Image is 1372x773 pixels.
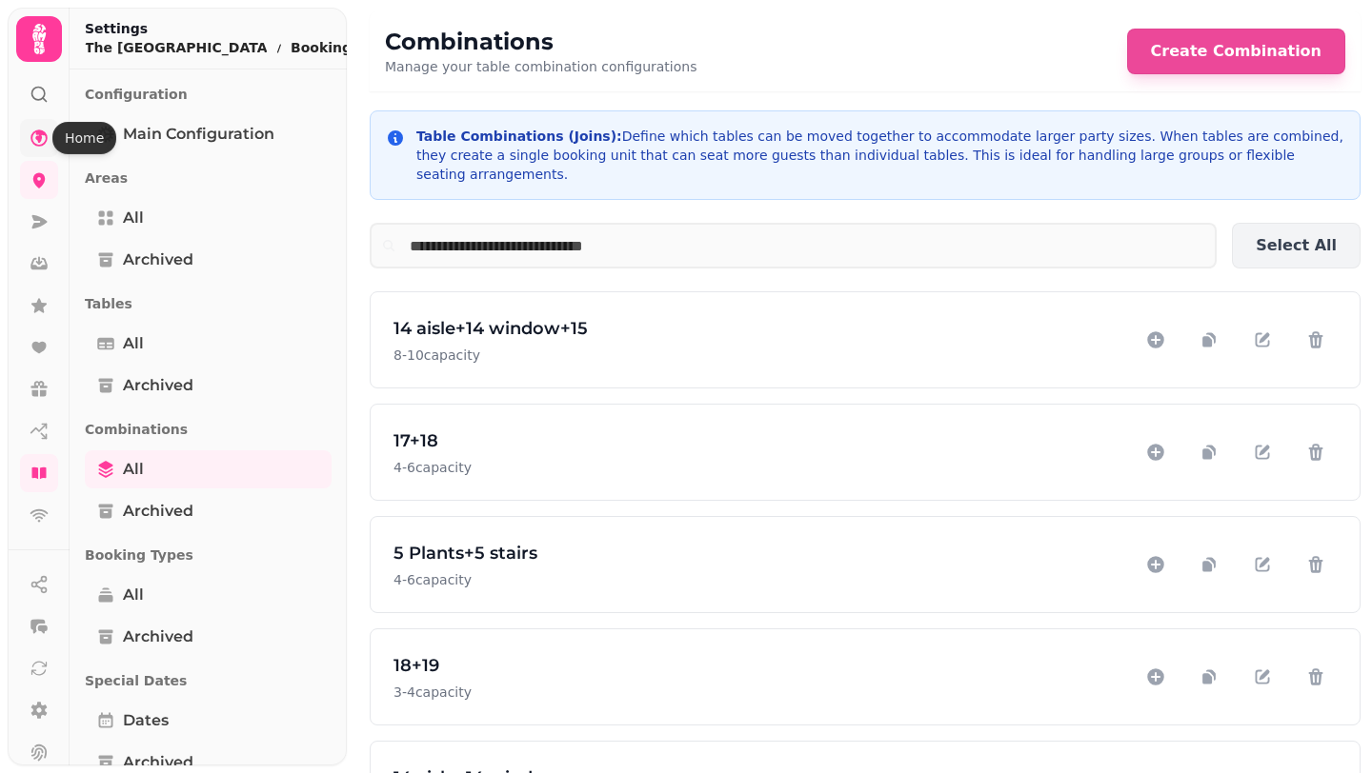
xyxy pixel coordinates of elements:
h3: 5 Plants+5 stairs [393,540,537,566]
p: Booking Types [85,538,332,572]
span: Archived [123,500,193,523]
h2: Settings [85,19,374,38]
a: All [85,199,332,237]
span: 3 - 4 capacity [393,683,472,702]
button: Generate extra combinations [1135,431,1177,473]
p: Areas [85,161,332,195]
a: Archived [85,492,332,530]
span: 4 - 6 capacity [393,570,472,589]
span: Archived [123,374,193,397]
span: Select All [1256,238,1337,253]
span: Archived [123,248,193,271]
p: The [GEOGRAPHIC_DATA] [85,38,268,57]
button: Generate extra combinations [1135,544,1177,585]
span: Archived [123,625,193,648]
p: Tables [85,287,332,321]
p: Special Dates [85,664,332,698]
h3: 17+18 [393,427,472,454]
div: Home [52,122,116,154]
a: Archived [85,241,332,279]
div: Define which tables can be moved together to accommodate larger party sizes. When tables are comb... [416,127,1344,184]
a: Dates [85,702,332,740]
a: All [85,576,332,614]
button: Generate extra combinations [1135,656,1177,698]
p: Combinations [85,412,332,446]
span: All [123,207,144,229]
h3: 14 aisle+14 window+15 [393,315,588,342]
p: Configuration [85,77,332,111]
h1: Combinations [385,27,696,57]
a: All [85,450,332,488]
span: All [123,458,144,481]
span: All [123,332,144,355]
nav: breadcrumb [85,38,374,57]
a: Main Configuration [85,115,332,153]
a: All [85,325,332,363]
span: 4 - 6 capacity [393,458,472,477]
h3: 18+19 [393,652,472,679]
span: 8 - 10 capacity [393,346,480,365]
button: Generate extra combinations [1135,319,1177,361]
button: Select All [1232,223,1361,268]
a: Archived [85,367,332,405]
span: Create Combination [1151,44,1322,59]
strong: Table Combinations (Joins): [416,129,622,144]
button: Bookings [291,38,374,57]
span: All [123,584,144,606]
a: Archived [85,618,332,656]
span: Dates [123,709,169,732]
p: Manage your table combination configurations [385,57,696,76]
button: Create Combination [1127,29,1345,74]
span: Main Configuration [123,123,274,146]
